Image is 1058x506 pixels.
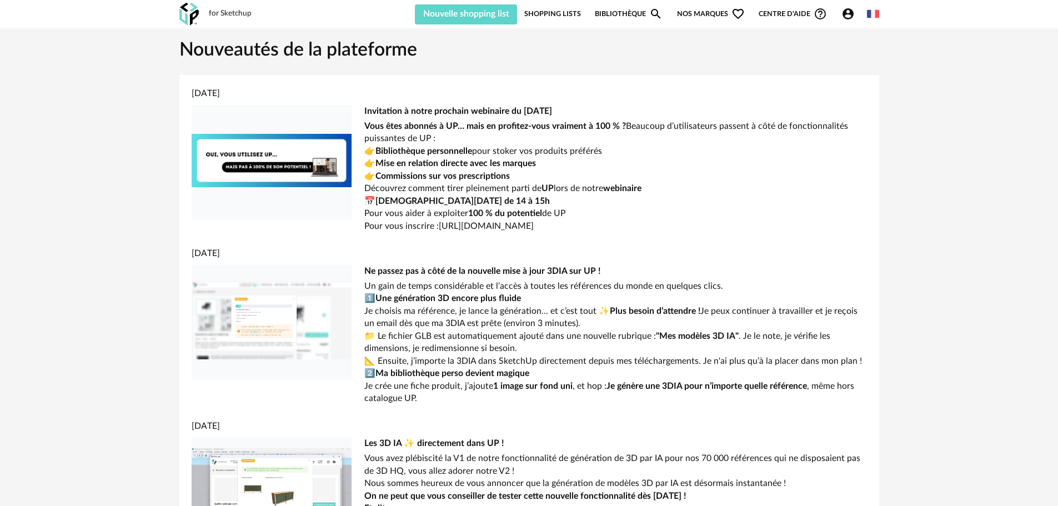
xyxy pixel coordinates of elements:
[439,222,534,231] a: [URL][DOMAIN_NAME]
[179,38,879,63] h1: Nouveautés de la plateforme
[179,3,199,26] img: OXP
[192,247,866,260] div: [DATE]
[595,3,663,24] a: BibliothèqueMagnify icon
[364,120,867,145] p: Beaucoup d’utilisateurs passent à côté de fonctionnalités puissantes de UP :
[603,184,641,193] strong: webinaire
[364,492,686,500] strong: On ne peut que vous conseiller de tester cette nouvelle fonctionnalité dès [DATE] !
[867,8,879,20] img: fr
[364,122,626,131] strong: Vous êtes abonnés à UP… mais en profitez-vous vraiment à 100 % ?
[524,3,581,24] a: Shopping Lists
[364,280,867,293] p: Un gain de temps considérable et l’accès à toutes les références du monde en quelques clics.
[759,7,827,21] span: Centre d'aideHelp Circle Outline icon
[364,330,867,355] p: 📁 Le fichier GLB est automatiquement ajouté dans une nouvelle rubrique : . Je le note, je vérifie...
[364,105,867,118] div: Invitation à notre prochain webinaire du [DATE]
[375,147,472,156] strong: Bibliothèque personnelle
[364,265,867,278] div: Ne passez pas à côté de la nouvelle mise à jour 3DIA sur UP !
[364,145,867,158] p: 👉 pour stoker vos produits préférés
[364,207,867,220] p: Pour vous aider à exploiter de UP
[375,294,521,303] strong: Une génération 3D encore plus fluide
[192,420,866,433] div: [DATE]
[423,9,509,18] span: Nouvelle shopping list
[364,477,867,490] p: Nous sommes heureux de vous annoncer que la génération de modèles 3D par IA est désormais instant...
[364,157,867,170] p: 👉
[677,3,745,24] span: Nos marques
[375,172,510,181] strong: Commissions sur vos prescriptions
[656,332,739,340] strong: "Mes modèles 3D IA"
[468,209,542,218] strong: 100 % du potentiel
[841,7,860,21] span: Account Circle icon
[364,305,867,330] p: Je choisis ma référence, je lance la génération… et c’est tout ✨ Je peux continuer à travailler e...
[375,197,550,206] strong: [DEMOGRAPHIC_DATA][DATE] de 14 à 15h
[364,170,867,183] p: 👉
[364,182,867,195] p: Découvrez comment tirer pleinement parti de lors de notre
[192,87,866,100] div: [DATE]
[610,307,700,315] strong: Plus besoin d’attendre !
[364,195,867,208] p: 📅
[814,7,827,21] span: Help Circle Outline icon
[541,184,554,193] strong: UP
[375,369,529,378] strong: Ma bibliothèque perso devient magique
[364,437,867,450] div: Les 3D IA ✨ directement dans UP !
[606,382,807,390] strong: Je génère une 3DIA pour n’importe quelle référence
[841,7,855,21] span: Account Circle icon
[364,452,867,477] p: Vous avez plébiscité la V1 de notre fonctionnalité de génération de 3D par IA pour nos 70 000 réf...
[649,7,663,21] span: Magnify icon
[375,159,536,168] strong: Mise en relation directe avec les marques
[209,9,252,19] div: for Sketchup
[731,7,745,21] span: Heart Outline icon
[493,382,573,390] strong: 1 image sur fond uni
[364,355,867,368] p: 📐 Ensuite, j’importe la 3DIA dans SketchUp directement depuis mes téléchargements. Je n'ai plus q...
[415,4,518,24] button: Nouvelle shopping list
[364,220,867,233] p: Pour vous inscrire :
[364,367,867,380] p: 2️⃣
[364,292,867,305] p: 1️⃣
[364,380,867,405] p: Je crée une fiche produit, j’ajoute , et hop : , même hors catalogue UP.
